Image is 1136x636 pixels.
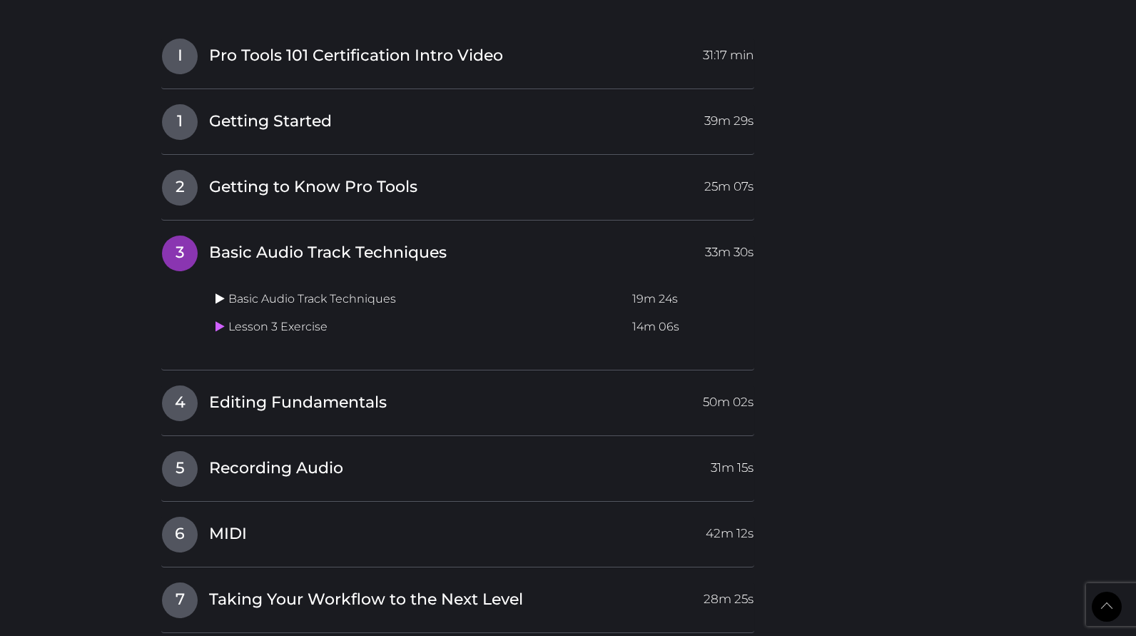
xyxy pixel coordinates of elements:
span: Getting to Know Pro Tools [209,176,417,198]
td: Lesson 3 Exercise [210,313,627,341]
span: Editing Fundamentals [209,392,387,414]
a: 7Taking Your Workflow to the Next Level28m 25s [161,582,754,612]
span: 3 [162,236,198,271]
span: 4 [162,385,198,421]
span: Basic Audio Track Techniques [209,242,447,264]
span: I [162,39,198,74]
span: 50m 02s [703,385,754,411]
span: 25m 07s [704,170,754,196]
span: 28m 25s [704,582,754,608]
span: MIDI [209,523,247,545]
span: 39m 29s [704,104,754,130]
a: IPro Tools 101 Certification Intro Video31:17 min [161,38,754,68]
td: 14m 06s [627,313,754,341]
a: 1Getting Started39m 29s [161,104,754,133]
span: 7 [162,582,198,618]
a: 4Editing Fundamentals50m 02s [161,385,754,415]
span: Taking Your Workflow to the Next Level [209,589,523,611]
span: 6 [162,517,198,552]
span: Pro Tools 101 Certification Intro Video [209,45,503,67]
td: Basic Audio Track Techniques [210,286,627,313]
a: Back to Top [1092,592,1122,622]
span: 31:17 min [703,39,754,64]
span: 33m 30s [705,236,754,261]
a: 6MIDI42m 12s [161,516,754,546]
a: 3Basic Audio Track Techniques33m 30s [161,235,754,265]
span: 5 [162,451,198,487]
td: 19m 24s [627,286,754,313]
span: 42m 12s [706,517,754,542]
a: 2Getting to Know Pro Tools25m 07s [161,169,754,199]
a: 5Recording Audio31m 15s [161,450,754,480]
span: 1 [162,104,198,140]
span: Getting Started [209,111,332,133]
span: 2 [162,170,198,206]
span: 31m 15s [711,451,754,477]
span: Recording Audio [209,458,343,480]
